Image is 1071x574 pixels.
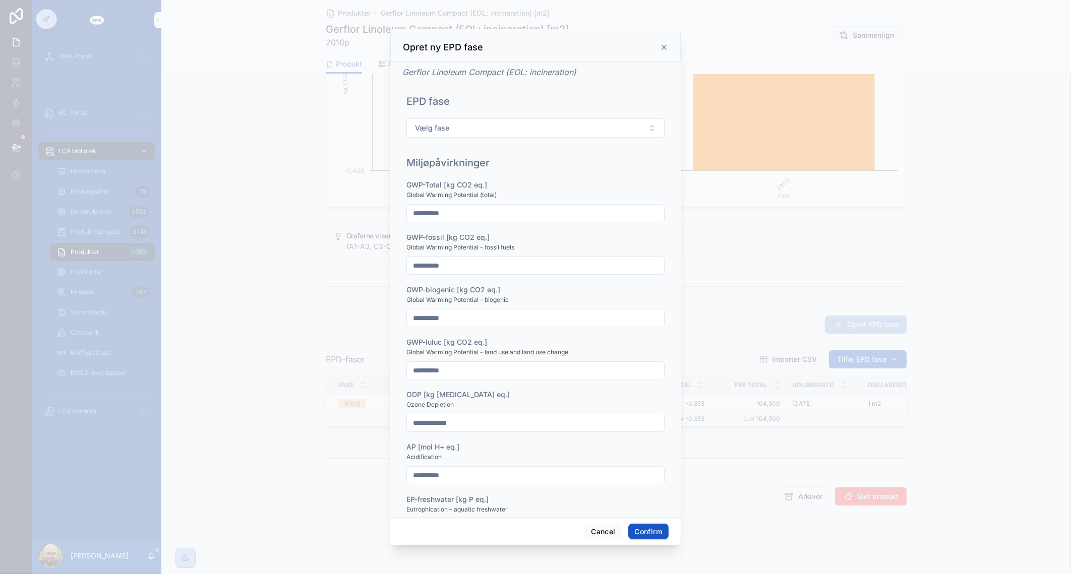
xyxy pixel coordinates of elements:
h1: Miljøpåvirkninger [406,156,490,170]
button: Cancel [584,524,622,540]
h3: Opret ny EPD fase [403,41,483,53]
button: Confirm [628,524,669,540]
span: Global Warming Potential - fossil fuels [406,243,514,251]
span: Global Warming Potential (total) [406,191,497,199]
button: Select Button [406,118,665,138]
span: Vælg fase [415,123,449,133]
span: GWP-Total [kg CO2 eq.] [406,180,487,189]
span: EP-freshwater [kg P eq.] [406,495,489,503]
span: Eutrophication – aquatic freshwater [406,505,508,514]
span: AP [mol H+ eq.] [406,442,459,451]
h1: EPD fase [406,94,450,108]
span: GWP-biogenic [kg CO2 eq.] [406,285,500,294]
span: Global Warming Potential - biogenic [406,296,509,304]
span: Global Warming Potential - land use and land use change [406,348,568,356]
span: ODP [kg [MEDICAL_DATA] eq.] [406,390,510,399]
span: GWP-luluc [kg CO2 eq.] [406,338,487,346]
span: Acidification [406,453,442,461]
span: GWP-fossil [kg CO2 eq.] [406,233,490,241]
span: Ozone Depletion [406,401,454,409]
em: Gerflor Linoleum Compact (EOL: incineration) [402,67,576,77]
